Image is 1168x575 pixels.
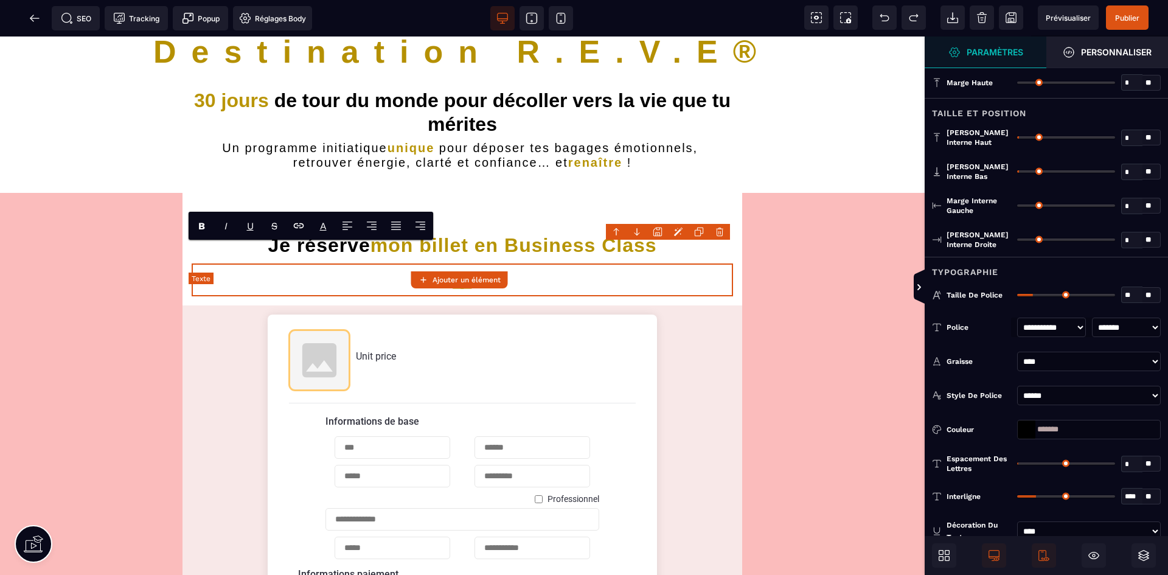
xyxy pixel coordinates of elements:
span: Strike-through [262,212,287,239]
div: Graisse [947,355,1011,368]
span: [PERSON_NAME] interne haut [947,128,1011,147]
h5: Informations de base [325,379,599,391]
span: Métadata SEO [52,6,100,30]
span: Popup [182,12,220,24]
h1: Je réserve [192,191,733,226]
span: Afficher les vues [925,270,937,306]
strong: Paramètres [967,47,1023,57]
img: Product image [289,293,350,354]
b: B [198,220,205,232]
span: Créer une alerte modale [173,6,228,30]
span: Tracking [113,12,159,24]
span: Align Left [335,212,360,239]
span: Voir mobile [549,6,573,30]
span: Marge haute [947,78,993,88]
span: Underline [238,212,262,239]
span: Favicon [233,6,312,30]
span: Voir les composants [804,5,829,30]
span: Interligne [947,492,981,501]
h2: Un programme initiatique pour déposer tes bagages émotionnels, retrouver énergie, clarté et confi... [182,104,742,133]
h1: de tour du monde pour décoller vers la vie que tu mérites [182,52,742,104]
div: Couleur [947,423,1011,436]
span: Aperçu [1038,5,1099,30]
span: Retour [23,6,47,30]
span: Voir bureau [490,6,515,30]
span: Align Center [360,212,384,239]
span: Voir tablette [520,6,544,30]
span: SEO [61,12,91,24]
span: Rétablir [902,5,926,30]
span: Enregistrer [999,5,1023,30]
span: Code de suivi [105,6,168,30]
span: Taille de police [947,290,1003,300]
span: Italic [214,212,238,239]
span: Align Right [408,212,433,239]
span: Bold [189,212,214,239]
button: Ajouter un élément [411,271,508,288]
u: U [247,220,254,232]
span: Marge interne gauche [947,196,1011,215]
label: Informations paiement [298,532,398,543]
span: Unit price [356,314,396,326]
span: Lien [287,212,311,239]
i: I [224,220,228,232]
span: Ouvrir le gestionnaire de styles [1046,37,1168,68]
strong: Ajouter un élément [433,276,501,284]
strong: Personnaliser [1081,47,1152,57]
label: Professionnel [547,458,599,467]
span: Ouvrir le gestionnaire de styles [925,37,1046,68]
span: Réglages Body [239,12,306,24]
div: Taille et position [925,98,1168,120]
div: Typographie [925,257,1168,279]
div: Style de police [947,389,1011,402]
span: Publier [1115,13,1139,23]
span: Afficher le desktop [982,543,1006,568]
span: Align Justify [384,212,408,239]
span: Afficher le mobile [1032,543,1056,568]
span: Enregistrer le contenu [1106,5,1149,30]
span: Importer [940,5,965,30]
span: Prévisualiser [1046,13,1091,23]
s: S [271,220,277,232]
div: Police [947,321,1011,333]
div: Décoration du texte [947,519,1011,543]
p: A [320,220,327,232]
span: Capture d'écran [833,5,858,30]
span: Ouvrir les calques [1131,543,1156,568]
span: Ouvrir les blocs [932,543,956,568]
span: Nettoyage [970,5,994,30]
span: Masquer le bloc [1082,543,1106,568]
span: Défaire [872,5,897,30]
span: [PERSON_NAME] interne bas [947,162,1011,181]
span: Espacement des lettres [947,454,1011,473]
label: Font color [320,220,327,232]
span: [PERSON_NAME] interne droite [947,230,1011,249]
